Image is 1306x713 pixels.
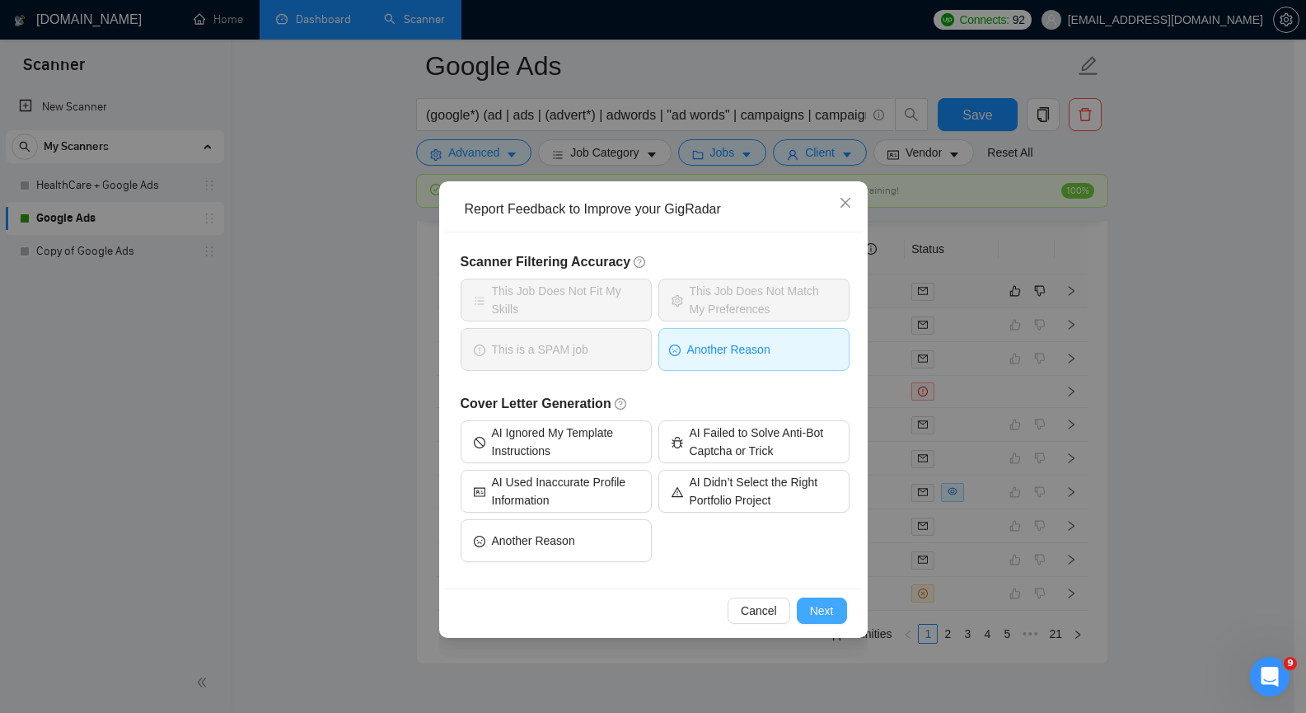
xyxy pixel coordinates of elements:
[492,473,639,509] span: AI Used Inaccurate Profile Information
[461,470,652,513] button: idcardAI Used Inaccurate Profile Information
[465,200,854,218] div: Report Feedback to Improve your GigRadar
[615,397,628,410] span: question-circle
[474,534,485,546] span: frown
[658,328,850,371] button: frownAnother Reason
[461,519,652,562] button: frownAnother Reason
[1284,657,1297,670] span: 9
[669,343,681,355] span: frown
[690,424,836,460] span: AI Failed to Solve Anti-Bot Captcha or Trick
[461,279,652,321] button: barsThis Job Does Not Fit My Skills
[461,420,652,463] button: stopAI Ignored My Template Instructions
[728,598,790,624] button: Cancel
[687,340,770,359] span: Another Reason
[658,420,850,463] button: bugAI Failed to Solve Anti-Bot Captcha or Trick
[672,435,683,448] span: bug
[690,473,836,509] span: AI Didn’t Select the Right Portfolio Project
[810,602,834,620] span: Next
[839,196,852,209] span: close
[461,394,850,414] h5: Cover Letter Generation
[823,181,868,226] button: Close
[634,256,647,269] span: question-circle
[741,602,777,620] span: Cancel
[461,328,652,371] button: exclamation-circleThis is a SPAM job
[474,485,485,497] span: idcard
[658,470,850,513] button: warningAI Didn’t Select the Right Portfolio Project
[672,485,683,497] span: warning
[492,532,575,550] span: Another Reason
[797,598,847,624] button: Next
[658,279,850,321] button: settingThis Job Does Not Match My Preferences
[492,424,639,460] span: AI Ignored My Template Instructions
[1250,657,1290,697] iframe: Intercom live chat
[474,435,485,448] span: stop
[461,252,850,272] h5: Scanner Filtering Accuracy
